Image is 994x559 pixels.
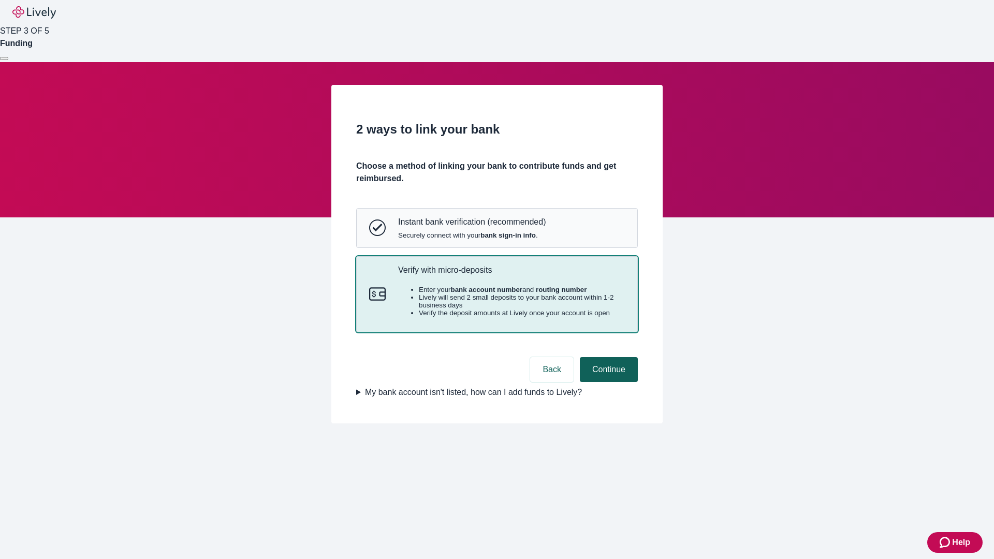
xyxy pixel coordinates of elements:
svg: Micro-deposits [369,286,386,302]
p: Verify with micro-deposits [398,265,625,275]
button: Back [530,357,574,382]
span: Help [952,536,970,549]
li: Enter your and [419,286,625,293]
svg: Zendesk support icon [940,536,952,549]
strong: routing number [536,286,587,293]
strong: bank account number [451,286,523,293]
button: Instant bank verificationInstant bank verification (recommended)Securely connect with yourbank si... [357,209,637,247]
svg: Instant bank verification [369,219,386,236]
button: Zendesk support iconHelp [927,532,983,553]
h2: 2 ways to link your bank [356,120,638,139]
span: Securely connect with your . [398,231,546,239]
img: Lively [12,6,56,19]
h4: Choose a method of linking your bank to contribute funds and get reimbursed. [356,160,638,185]
summary: My bank account isn't listed, how can I add funds to Lively? [356,386,638,399]
li: Verify the deposit amounts at Lively once your account is open [419,309,625,317]
p: Instant bank verification (recommended) [398,217,546,227]
li: Lively will send 2 small deposits to your bank account within 1-2 business days [419,293,625,309]
button: Continue [580,357,638,382]
strong: bank sign-in info [480,231,536,239]
button: Micro-depositsVerify with micro-depositsEnter yourbank account numberand routing numberLively wil... [357,257,637,332]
